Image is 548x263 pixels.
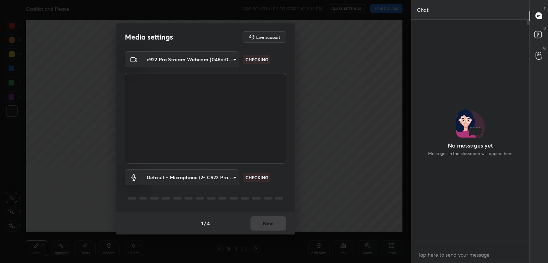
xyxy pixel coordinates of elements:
p: D [543,26,546,31]
h4: / [204,220,206,227]
p: CHECKING [245,174,268,181]
p: Chat [411,0,434,19]
h5: Live support [256,35,280,39]
div: c922 Pro Stream Webcam (046d:085c) [142,169,239,185]
h4: 1 [201,220,203,227]
h4: 4 [207,220,210,227]
p: CHECKING [245,56,268,63]
p: G [543,46,546,51]
h2: Media settings [125,32,173,42]
div: c922 Pro Stream Webcam (046d:085c) [142,51,239,67]
p: T [544,6,546,11]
